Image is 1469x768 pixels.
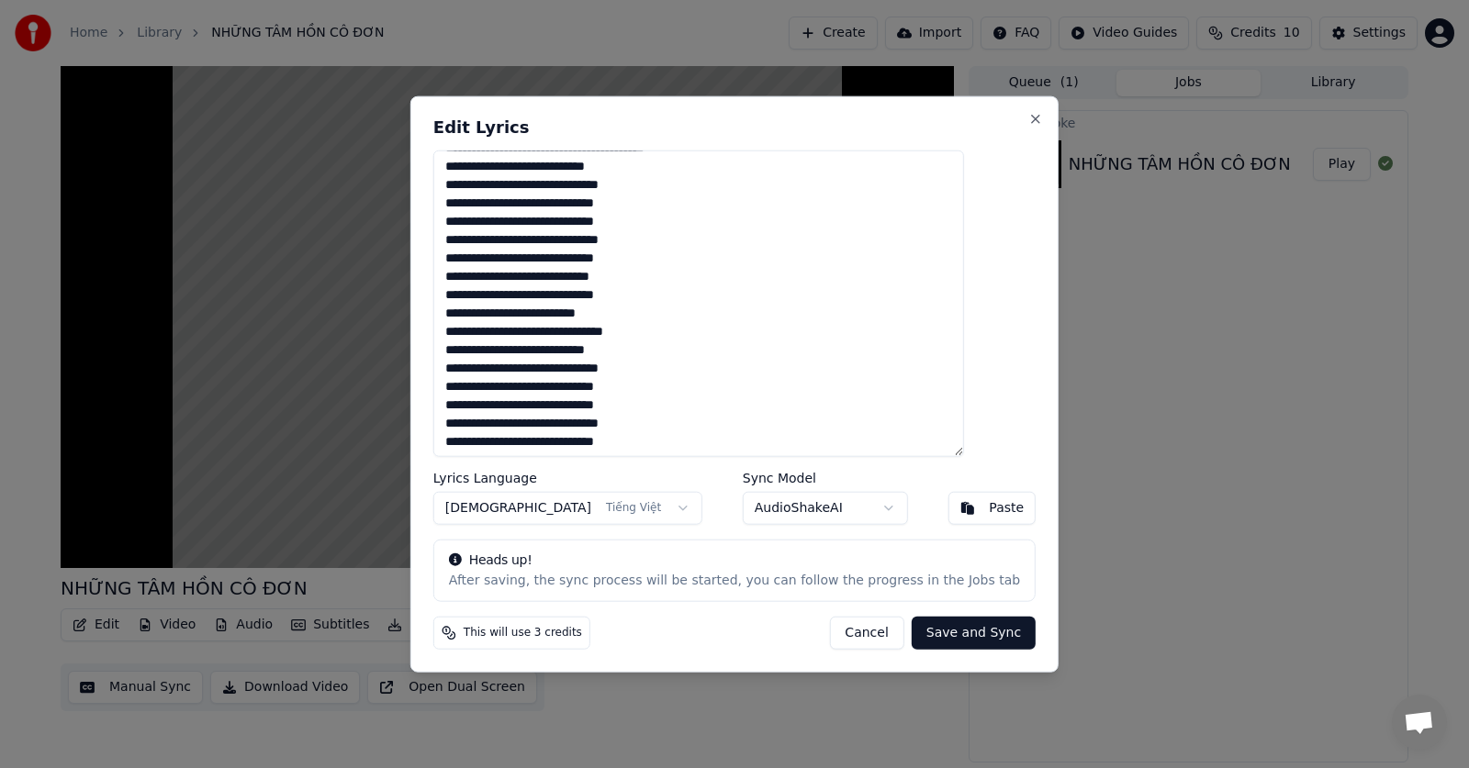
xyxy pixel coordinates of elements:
label: Lyrics Language [433,472,702,484]
button: Paste [948,492,1036,525]
button: Save and Sync [912,617,1036,650]
span: This will use 3 credits [464,626,582,640]
div: After saving, the sync process will be started, you can follow the progress in the Jobs tab [449,572,1020,590]
label: Sync Model [743,472,908,484]
h2: Edit Lyrics [433,118,1036,135]
div: Paste [989,499,1024,518]
div: Heads up! [449,551,1020,570]
button: Cancel [829,617,903,650]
